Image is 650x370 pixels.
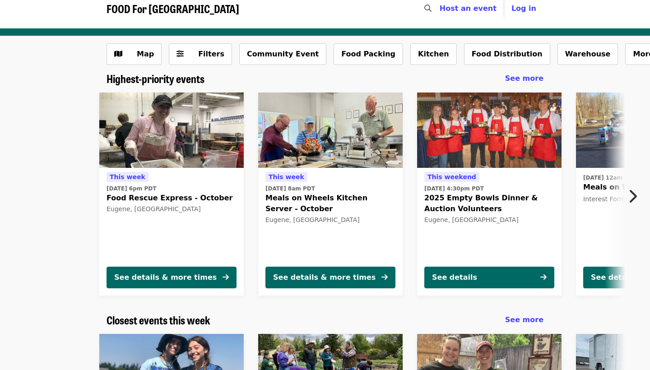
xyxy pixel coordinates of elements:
[107,43,162,65] button: Show map view
[505,315,543,324] span: See more
[440,4,497,13] a: Host an event
[99,92,244,296] a: See details for "Food Rescue Express - October"
[265,267,395,288] button: See details & more times
[273,272,376,283] div: See details & more times
[107,185,156,193] time: [DATE] 6pm PDT
[417,92,562,296] a: See details for "2025 Empty Bowls Dinner & Auction Volunteers"
[334,43,403,65] button: Food Packing
[137,50,154,58] span: Map
[424,4,432,13] i: search icon
[620,184,650,209] button: Next item
[107,267,237,288] button: See details & more times
[107,2,239,15] a: FOOD For [GEOGRAPHIC_DATA]
[269,173,304,180] span: This week
[628,188,637,205] i: chevron-right icon
[114,50,122,58] i: map icon
[258,92,403,296] a: See details for "Meals on Wheels Kitchen Server - October"
[107,72,204,85] a: Highest-priority events
[176,50,184,58] i: sliders-h icon
[591,272,636,283] div: See details
[583,174,636,182] time: [DATE] 12am PST
[417,92,562,168] img: 2025 Empty Bowls Dinner & Auction Volunteers organized by FOOD For Lane County
[424,193,554,214] span: 2025 Empty Bowls Dinner & Auction Volunteers
[410,43,457,65] button: Kitchen
[99,72,551,85] div: Highest-priority events
[424,185,484,193] time: [DATE] 4:30pm PDT
[505,74,543,83] span: See more
[424,267,554,288] button: See details
[265,185,315,193] time: [DATE] 8am PDT
[258,92,403,168] img: Meals on Wheels Kitchen Server - October organized by FOOD For Lane County
[505,73,543,84] a: See more
[114,272,217,283] div: See details & more times
[427,173,476,180] span: This weekend
[424,216,554,224] div: Eugene, [GEOGRAPHIC_DATA]
[381,273,388,282] i: arrow-right icon
[198,50,224,58] span: Filters
[505,314,543,325] a: See more
[583,195,626,203] span: Interest Form
[107,193,237,203] span: Food Rescue Express - October
[265,216,395,224] div: Eugene, [GEOGRAPHIC_DATA]
[107,312,210,328] span: Closest events this week
[239,43,326,65] button: Community Event
[107,70,204,86] span: Highest-priority events
[432,272,477,283] div: See details
[511,4,536,13] span: Log in
[557,43,618,65] button: Warehouse
[99,314,551,327] div: Closest events this week
[107,0,239,16] span: FOOD For [GEOGRAPHIC_DATA]
[169,43,232,65] button: Filters (0 selected)
[107,314,210,327] a: Closest events this week
[540,273,547,282] i: arrow-right icon
[107,205,237,213] div: Eugene, [GEOGRAPHIC_DATA]
[265,193,395,214] span: Meals on Wheels Kitchen Server - October
[110,173,145,180] span: This week
[99,92,244,168] img: Food Rescue Express - October organized by FOOD For Lane County
[464,43,550,65] button: Food Distribution
[223,273,229,282] i: arrow-right icon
